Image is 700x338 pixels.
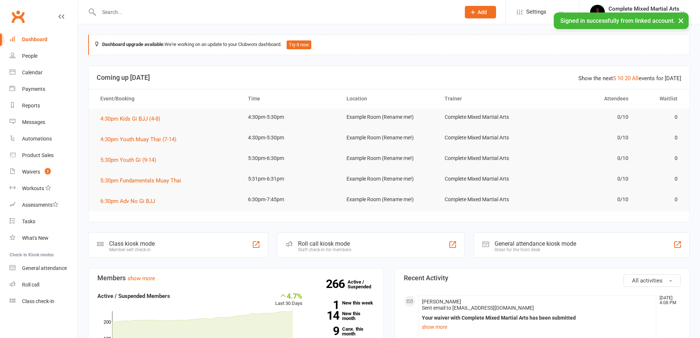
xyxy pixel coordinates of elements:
strong: 266 [326,278,348,289]
td: 0/10 [536,129,635,146]
td: 4:30pm-5:30pm [241,129,340,146]
th: Location [340,89,438,108]
span: Add [478,9,487,15]
button: Try it now [287,40,311,49]
td: 0/10 [536,150,635,167]
div: Staff check-in for members [298,247,351,252]
div: Complete Mixed Martial Arts [609,12,679,19]
div: What's New [22,235,49,241]
div: Reports [22,103,40,108]
div: Messages [22,119,45,125]
a: show more [422,322,653,332]
h3: Members [97,274,374,282]
div: Great for the front desk [495,247,576,252]
a: Dashboard [10,31,78,48]
div: Waivers [22,169,40,175]
div: Automations [22,136,52,142]
a: 10 [617,75,623,82]
a: Waivers 2 [10,164,78,180]
div: Member self check-in [109,247,155,252]
input: Search... [97,7,455,17]
time: [DATE] 4:08 PM [656,296,680,305]
a: People [10,48,78,64]
strong: 14 [313,310,339,321]
td: Complete Mixed Martial Arts [438,150,536,167]
div: Dashboard [22,36,47,42]
th: Event/Booking [94,89,241,108]
a: 5 [613,75,616,82]
div: Assessments [22,202,58,208]
td: 0/10 [536,108,635,126]
a: Messages [10,114,78,131]
a: 14New this month [313,311,374,321]
strong: 9 [313,325,339,337]
span: 4:30pm Kids Gi BJJ (4-8) [100,115,160,122]
td: Complete Mixed Martial Arts [438,191,536,208]
th: Attendees [536,89,635,108]
td: Example Room (Rename me!) [340,191,438,208]
a: 1New this week [313,300,374,305]
div: 4.7% [275,292,302,300]
span: 2 [45,168,51,174]
th: Trainer [438,89,536,108]
td: 0 [635,129,684,146]
div: Workouts [22,185,44,191]
strong: Dashboard upgrade available: [102,42,165,47]
a: Assessments [10,197,78,213]
a: Calendar [10,64,78,81]
span: Sent email to [EMAIL_ADDRESS][DOMAIN_NAME] [422,305,534,311]
td: 6:30pm-7:45pm [241,191,340,208]
div: Complete Mixed Martial Arts [609,6,679,12]
td: 4:30pm-5:30pm [241,108,340,126]
span: 6:30pm Adv No Gi BJJ [100,198,155,204]
th: Time [241,89,340,108]
a: Workouts [10,180,78,197]
a: 9Canx. this month [313,327,374,336]
a: Reports [10,97,78,114]
span: 5:30pm Youth Gi (9-14) [100,157,156,163]
span: [PERSON_NAME] [422,299,461,305]
button: 5:30pm Youth Gi (9-14) [100,156,161,164]
a: All [632,75,639,82]
a: 266Active / Suspended [348,274,380,295]
a: General attendance kiosk mode [10,260,78,277]
strong: Active / Suspended Members [97,293,170,299]
span: 5:30pm Fundamentals Muay Thai [100,177,181,184]
td: Example Room (Rename me!) [340,150,438,167]
a: Class kiosk mode [10,293,78,310]
strong: 1 [313,299,339,310]
td: Example Room (Rename me!) [340,108,438,126]
a: Tasks [10,213,78,230]
button: Add [465,6,496,18]
div: Roll call kiosk mode [298,240,351,247]
span: Signed in successfully from linked account. [560,17,675,24]
td: Complete Mixed Martial Arts [438,108,536,126]
td: 0 [635,150,684,167]
span: All activities [632,277,663,284]
td: Complete Mixed Martial Arts [438,129,536,146]
td: 5:31pm-6:31pm [241,170,340,188]
button: 4:30pm Kids Gi BJJ (4-8) [100,114,165,123]
td: 0 [635,108,684,126]
td: 0/10 [536,191,635,208]
h3: Coming up [DATE] [97,74,681,81]
a: Clubworx [9,7,27,26]
td: Example Room (Rename me!) [340,129,438,146]
span: 4:30pm Youth Muay Thai (7-14) [100,136,176,143]
div: General attendance [22,265,67,271]
td: 5:30pm-6:30pm [241,150,340,167]
a: Automations [10,131,78,147]
div: Your waiver with Complete Mixed Martial Arts has been submitted [422,315,653,321]
div: People [22,53,37,59]
h3: Recent Activity [404,274,681,282]
a: Roll call [10,277,78,293]
img: thumb_image1717476369.png [590,5,605,19]
button: × [674,13,688,28]
div: Tasks [22,218,35,224]
a: What's New [10,230,78,246]
button: 6:30pm Adv No Gi BJJ [100,197,160,206]
div: Calendar [22,70,43,75]
button: 4:30pm Youth Muay Thai (7-14) [100,135,182,144]
div: Payments [22,86,45,92]
button: 5:30pm Fundamentals Muay Thai [100,176,186,185]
